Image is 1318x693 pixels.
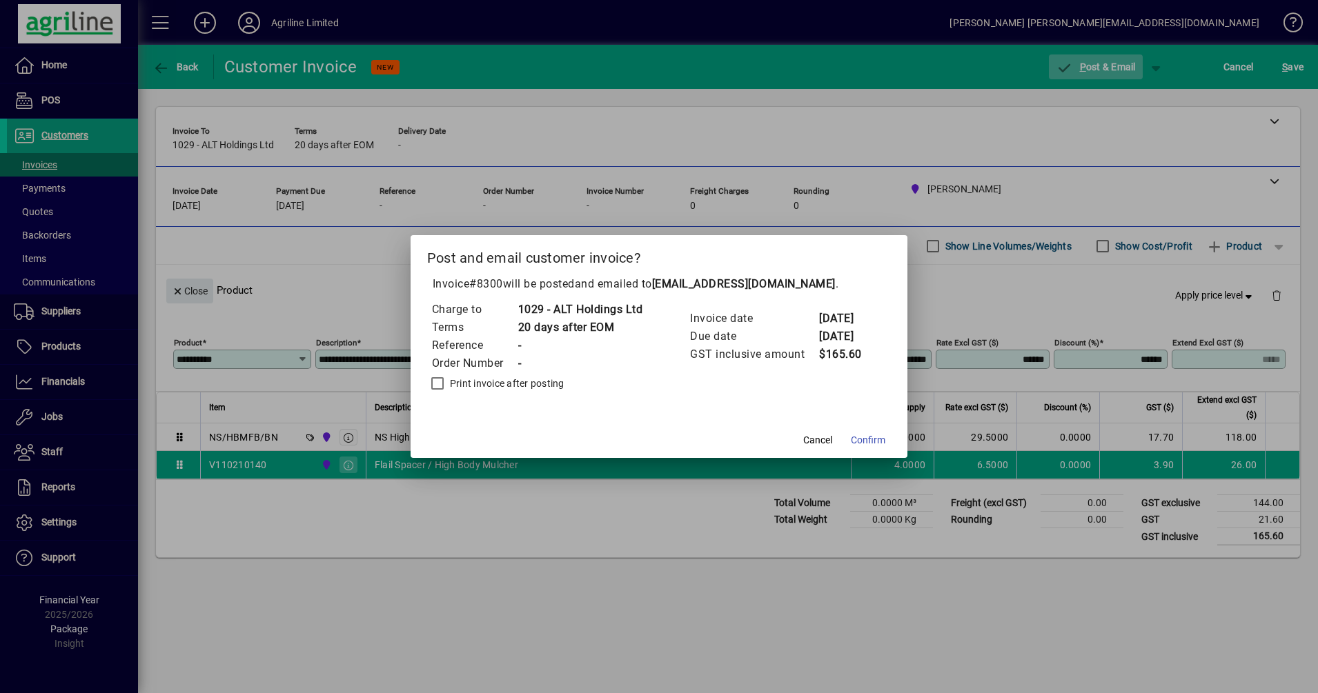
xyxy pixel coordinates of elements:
p: Invoice will be posted . [427,276,892,292]
td: GST inclusive amount [689,345,818,363]
td: Charge to [431,301,518,319]
td: [DATE] [818,328,874,345]
span: Cancel [803,433,832,448]
span: and emailed to [575,277,836,290]
td: Due date [689,328,818,345]
td: Order Number [431,354,518,372]
button: Cancel [796,428,840,452]
td: - [518,354,643,372]
label: Print invoice after posting [447,376,564,390]
td: 1029 - ALT Holdings Ltd [518,301,643,319]
td: Reference [431,337,518,354]
td: 20 days after EOM [518,319,643,337]
td: - [518,337,643,354]
td: [DATE] [818,310,874,328]
h2: Post and email customer invoice? [411,235,908,275]
td: Terms [431,319,518,337]
span: #8300 [469,277,503,290]
b: [EMAIL_ADDRESS][DOMAIN_NAME] [652,277,836,290]
span: Confirm [851,433,885,448]
td: $165.60 [818,345,874,363]
button: Confirm [845,428,891,452]
td: Invoice date [689,310,818,328]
